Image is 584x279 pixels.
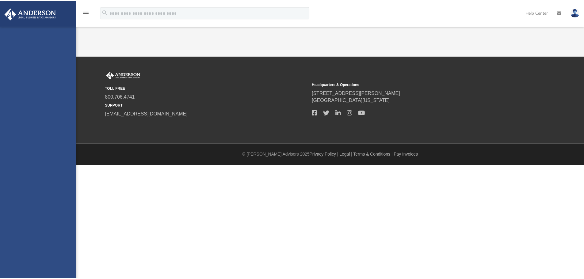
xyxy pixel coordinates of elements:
small: TOLL FREE [106,85,310,91]
a: menu [83,12,90,16]
small: Headquarters & Operations [314,81,518,87]
img: Anderson Advisors Platinum Portal [106,71,143,79]
a: [STREET_ADDRESS][PERSON_NAME] [314,90,403,95]
a: [EMAIL_ADDRESS][DOMAIN_NAME] [106,111,189,116]
i: menu [83,9,90,16]
a: Privacy Policy | [312,152,341,156]
img: Anderson Advisors Platinum Portal [3,7,58,19]
a: 800.706.4741 [106,94,136,99]
i: search [102,8,109,15]
a: Pay Invoices [397,152,421,156]
a: [GEOGRAPHIC_DATA][US_STATE] [314,97,393,103]
small: SUPPORT [106,102,310,108]
a: Terms & Conditions | [356,152,396,156]
a: Legal | [342,152,355,156]
img: User Pic [575,8,584,17]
